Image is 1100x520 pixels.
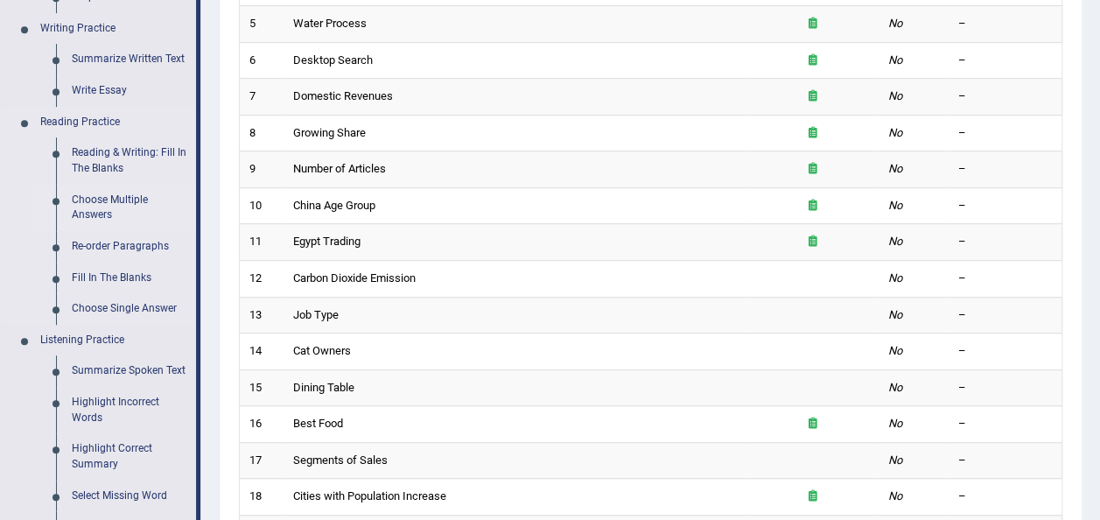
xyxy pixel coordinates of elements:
[888,489,902,502] em: No
[757,161,869,178] div: Exam occurring question
[293,344,351,357] a: Cat Owners
[757,416,869,432] div: Exam occurring question
[293,199,375,212] a: China Age Group
[293,489,446,502] a: Cities with Population Increase
[958,161,1053,178] div: –
[293,453,388,467] a: Segments of Sales
[888,199,902,212] em: No
[293,17,367,30] a: Water Process
[240,115,284,151] td: 8
[240,297,284,334] td: 13
[64,185,196,231] a: Choose Multiple Answers
[958,416,1053,432] div: –
[958,198,1053,214] div: –
[64,75,196,107] a: Write Essay
[888,162,902,175] em: No
[888,89,902,102] em: No
[958,125,1053,142] div: –
[888,344,902,357] em: No
[757,125,869,142] div: Exam occurring question
[64,433,196,480] a: Highlight Correct Summary
[293,162,386,175] a: Number of Articles
[240,151,284,188] td: 9
[888,381,902,394] em: No
[958,453,1053,469] div: –
[32,325,196,356] a: Listening Practice
[293,89,393,102] a: Domestic Revenues
[32,13,196,45] a: Writing Practice
[240,6,284,43] td: 5
[240,42,284,79] td: 6
[240,260,284,297] td: 12
[240,369,284,406] td: 15
[888,453,902,467] em: No
[958,307,1053,324] div: –
[958,53,1053,69] div: –
[958,343,1053,360] div: –
[293,381,354,394] a: Dining Table
[64,355,196,387] a: Summarize Spoken Text
[293,417,343,430] a: Best Food
[958,88,1053,105] div: –
[888,53,902,67] em: No
[757,53,869,69] div: Exam occurring question
[64,263,196,294] a: Fill In The Blanks
[757,16,869,32] div: Exam occurring question
[958,488,1053,505] div: –
[757,88,869,105] div: Exam occurring question
[64,137,196,184] a: Reading & Writing: Fill In The Blanks
[757,488,869,505] div: Exam occurring question
[888,235,902,248] em: No
[757,234,869,250] div: Exam occurring question
[958,16,1053,32] div: –
[958,271,1053,287] div: –
[240,79,284,116] td: 7
[888,417,902,430] em: No
[240,442,284,479] td: 17
[64,231,196,263] a: Re-order Paragraphs
[293,271,416,285] a: Carbon Dioxide Emission
[958,234,1053,250] div: –
[293,53,373,67] a: Desktop Search
[958,380,1053,397] div: –
[32,107,196,138] a: Reading Practice
[64,293,196,325] a: Choose Single Answer
[64,387,196,433] a: Highlight Incorrect Words
[293,235,361,248] a: Egypt Trading
[240,406,284,443] td: 16
[293,126,366,139] a: Growing Share
[888,17,902,30] em: No
[240,187,284,224] td: 10
[757,198,869,214] div: Exam occurring question
[240,224,284,261] td: 11
[888,126,902,139] em: No
[240,334,284,370] td: 14
[888,308,902,321] em: No
[240,479,284,516] td: 18
[64,44,196,75] a: Summarize Written Text
[888,271,902,285] em: No
[293,308,339,321] a: Job Type
[64,481,196,512] a: Select Missing Word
